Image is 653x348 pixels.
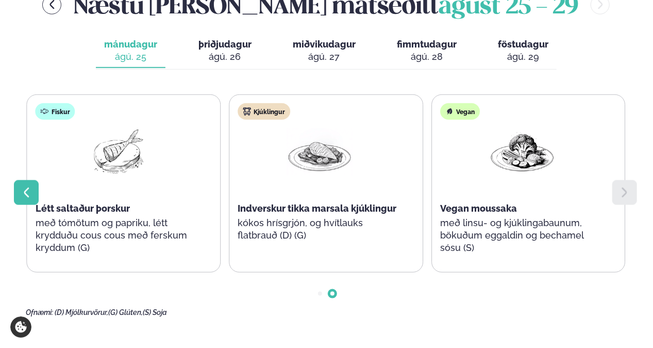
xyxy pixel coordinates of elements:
[41,107,49,116] img: fish.svg
[108,308,143,317] span: (G) Glúten,
[36,103,75,120] div: Fiskur
[143,308,167,317] span: (S) Soja
[198,39,252,50] span: þriðjudagur
[198,51,252,63] div: ágú. 26
[440,203,517,214] span: Vegan moussaka
[55,308,108,317] span: (D) Mjólkurvörur,
[36,217,199,254] p: með tómötum og papriku, létt krydduðu cous cous með ferskum kryddum (G)
[10,317,31,338] a: Cookie settings
[36,203,130,214] span: Létt saltaður þorskur
[287,128,353,176] img: Chicken-breast.png
[26,308,53,317] span: Ofnæmi:
[293,39,356,50] span: miðvikudagur
[330,292,334,296] span: Go to slide 2
[397,51,457,63] div: ágú. 28
[440,103,480,120] div: Vegan
[104,39,157,50] span: mánudagur
[389,34,465,68] button: fimmtudagur ágú. 28
[104,51,157,63] div: ágú. 25
[498,51,548,63] div: ágú. 29
[238,203,396,214] span: Indverskur tikka marsala kjúklingur
[85,128,150,176] img: Fish.png
[238,103,290,120] div: Kjúklingur
[238,217,401,242] p: kókos hrísgrjón, og hvítlauks flatbrauð (D) (G)
[318,292,322,296] span: Go to slide 1
[489,128,555,176] img: Vegan.png
[440,217,604,254] p: með linsu- og kjúklingabaunum, bökuðum eggaldin og bechamel sósu (S)
[490,34,557,68] button: föstudagur ágú. 29
[284,34,364,68] button: miðvikudagur ágú. 27
[190,34,260,68] button: þriðjudagur ágú. 26
[498,39,548,50] span: föstudagur
[293,51,356,63] div: ágú. 27
[243,107,251,116] img: chicken.svg
[445,107,454,116] img: Vegan.svg
[397,39,457,50] span: fimmtudagur
[96,34,165,68] button: mánudagur ágú. 25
